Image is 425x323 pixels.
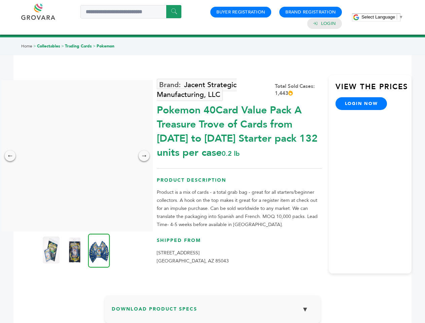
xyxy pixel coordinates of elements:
[97,43,114,49] a: Pokemon
[33,43,36,49] span: >
[157,237,322,249] h3: Shipped From
[80,5,181,19] input: Search a product or brand...
[157,100,322,160] div: Pokemon 40Card Value Pack A Treasure Trove of Cards from [DATE] to [DATE] Starter pack 132 units ...
[222,149,240,158] span: 0.2 lb
[285,9,336,15] a: Brand Registration
[275,83,322,97] div: Total Sold Cases: 1,443
[399,14,403,20] span: ▼
[5,150,15,161] div: ←
[361,14,395,20] span: Select Language
[139,150,149,161] div: →
[157,188,322,229] p: Product is a mix of cards - a total grab bag - great for all starters/beginner collectors. A hook...
[335,82,412,97] h3: View the Prices
[157,249,322,265] p: [STREET_ADDRESS] [GEOGRAPHIC_DATA], AZ 85043
[37,43,60,49] a: Collectables
[297,302,314,317] button: ▼
[157,79,237,101] a: Jacent Strategic Manufacturing, LLC
[61,43,64,49] span: >
[21,43,32,49] a: Home
[361,14,403,20] a: Select Language​
[321,21,336,27] a: Login
[65,43,92,49] a: Trading Cards
[93,43,96,49] span: >
[43,237,60,263] img: Pokemon 40-Card Value Pack – A Treasure Trove of Cards from 1996 to 2024 - Starter pack! 132 unit...
[112,302,314,322] h3: Download Product Specs
[88,234,110,267] img: Pokemon 40-Card Value Pack – A Treasure Trove of Cards from 1996 to 2024 - Starter pack! 132 unit...
[216,9,265,15] a: Buyer Registration
[335,97,387,110] a: login now
[66,237,83,263] img: Pokemon 40-Card Value Pack – A Treasure Trove of Cards from 1996 to 2024 - Starter pack! 132 unit...
[157,177,322,189] h3: Product Description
